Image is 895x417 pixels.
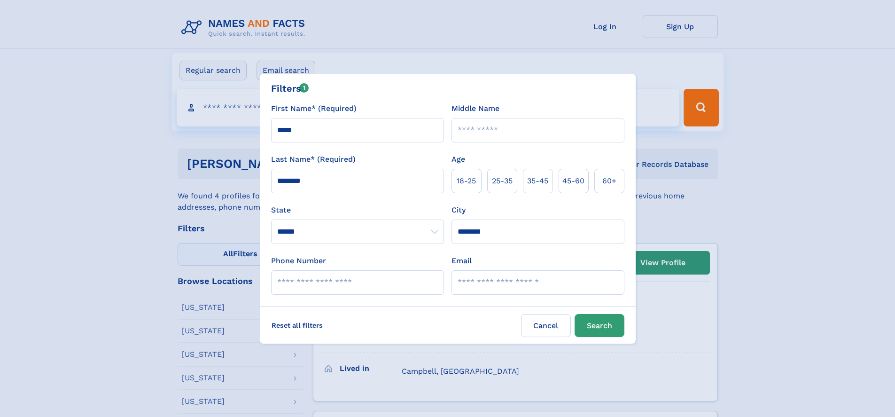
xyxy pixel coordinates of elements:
span: 45‑60 [562,175,584,187]
label: City [451,205,466,216]
span: 25‑35 [492,175,513,187]
span: 35‑45 [527,175,548,187]
label: Phone Number [271,255,326,267]
button: Search [575,314,624,337]
span: 60+ [602,175,616,187]
span: 18‑25 [457,175,476,187]
div: Filters [271,81,309,95]
label: Email [451,255,472,267]
label: Cancel [521,314,571,337]
label: First Name* (Required) [271,103,357,114]
label: Middle Name [451,103,499,114]
label: Age [451,154,465,165]
label: Last Name* (Required) [271,154,356,165]
label: Reset all filters [265,314,329,337]
label: State [271,205,444,216]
